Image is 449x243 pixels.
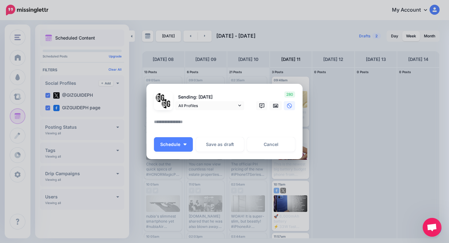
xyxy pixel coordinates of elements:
[154,137,193,152] button: Schedule
[160,142,180,147] span: Schedule
[196,137,244,152] button: Save as draft
[175,101,244,110] a: All Profiles
[183,143,187,145] img: arrow-down-white.png
[247,137,295,152] a: Cancel
[162,99,171,108] img: JT5sWCfR-79925.png
[156,93,165,102] img: 353459792_649996473822713_4483302954317148903_n-bsa138318.png
[178,102,237,109] span: All Profiles
[175,94,244,101] p: Sending: [DATE]
[284,91,295,98] span: 280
